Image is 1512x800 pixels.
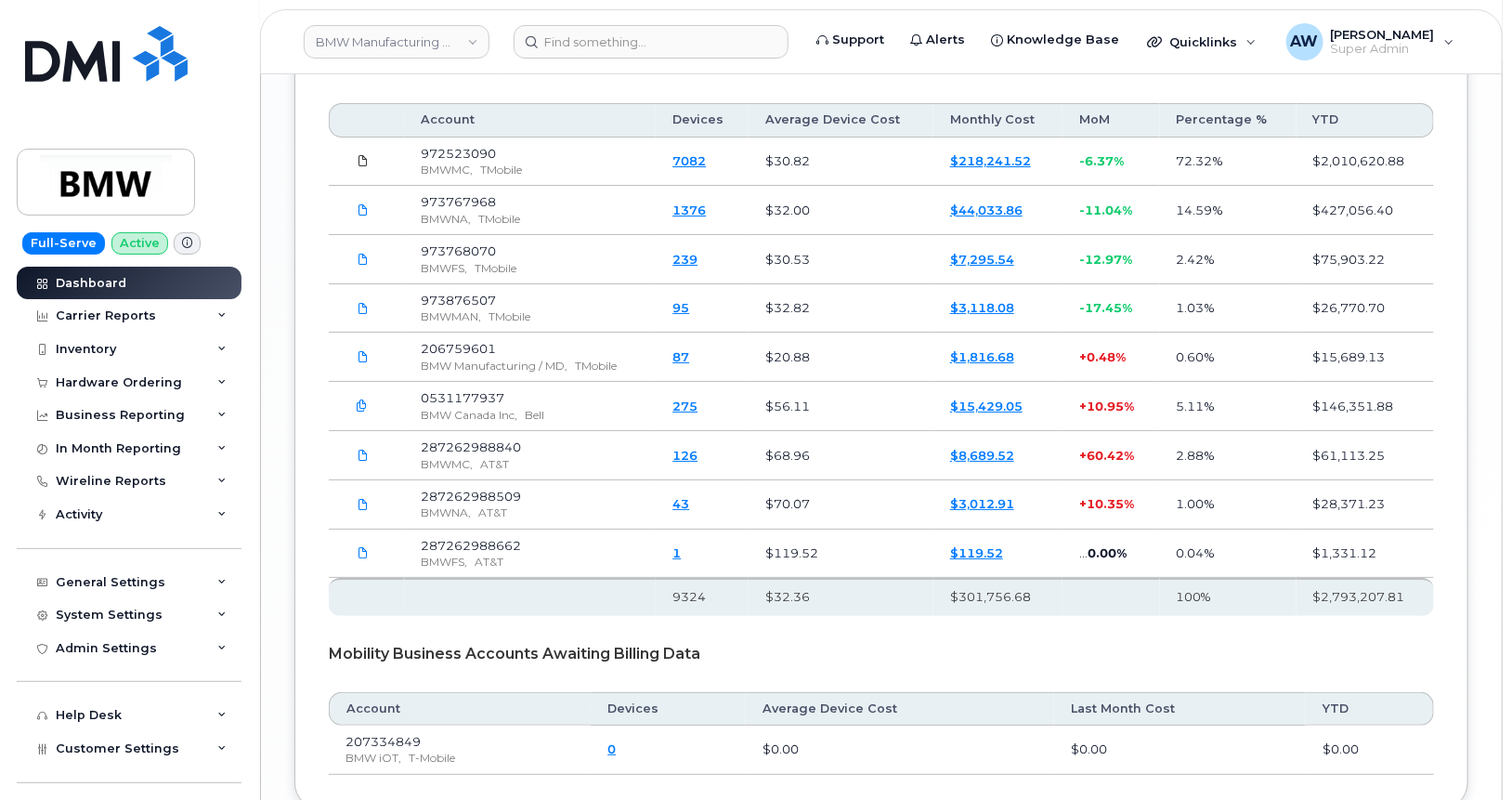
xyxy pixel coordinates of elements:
td: 2.88% [1160,431,1297,480]
td: $26,770.70 [1297,284,1434,334]
span: TMobile [489,309,530,323]
th: Account [329,692,591,726]
td: 2.42% [1160,235,1297,284]
span: TMobile [475,261,516,275]
span: 0531177937 [421,390,504,405]
td: $0.00 [1306,726,1434,775]
span: + [1079,399,1087,413]
a: 239 [672,252,697,267]
td: $75,903.22 [1297,235,1434,284]
a: 1 [672,545,681,560]
th: YTD [1306,692,1434,726]
td: 5.11% [1160,382,1297,431]
a: $218,241.52 [950,153,1031,168]
td: $2,010,620.88 [1297,138,1434,187]
span: + [1079,496,1087,511]
th: $2,793,207.81 [1297,578,1434,615]
td: 0.60% [1160,333,1297,382]
td: $1,331.12 [1297,530,1434,579]
a: $44,033.86 [950,203,1023,217]
span: BMWMC, [421,163,473,177]
th: Devices [591,692,746,726]
span: -12.97% [1079,252,1132,267]
a: $8,689.52 [950,448,1014,463]
td: $119.52 [749,530,933,579]
td: $20.88 [749,333,933,382]
span: 0.48% [1087,349,1126,364]
span: 60.42% [1087,448,1134,463]
span: BMW Manufacturing / MD, [421,359,567,373]
a: Knowledge Base [978,21,1132,59]
td: $146,351.88 [1297,382,1434,431]
th: Average Device Cost [746,692,1054,726]
a: $1,816.68 [950,349,1014,364]
td: $32.00 [749,186,933,235]
span: AW [1291,31,1319,53]
a: 87 [672,349,689,364]
td: $70.07 [749,480,933,530]
span: BMWNA, [421,505,471,519]
span: 0.00% [1088,545,1127,560]
span: AT&T [475,555,503,569]
a: BMW.206759601.statement-DETAIL-Aug03-Sep022025.pdf [345,341,381,374]
a: 95 [672,300,689,315]
span: BMWMAN, [421,309,481,323]
span: Bell [525,408,544,422]
a: BMW.972523090.statement-DETAIL-Aug03-Sep022025.pdf [345,145,381,177]
td: $0.00 [746,726,1054,775]
span: 973767968 [421,194,496,209]
span: BMWFS, [421,261,467,275]
a: 287262988662_20250914_F.pdf [345,537,381,570]
span: 10.95% [1087,399,1134,413]
td: 72.32% [1160,138,1297,187]
td: 1.00% [1160,480,1297,530]
span: Support [832,31,884,49]
a: Alerts [897,21,978,59]
a: $3,012.91 [950,496,1014,511]
a: $3,118.08 [950,300,1014,315]
a: $7,295.54 [950,252,1014,267]
span: + [1079,349,1087,364]
th: 9324 [656,578,749,615]
th: Devices [656,103,749,137]
div: Alyssa Wagner [1273,23,1467,60]
td: 1.03% [1160,284,1297,334]
td: $427,056.40 [1297,186,1434,235]
span: 287262988840 [421,439,521,454]
th: 100% [1160,578,1297,615]
a: 287262988509_20250914_F.pdf [345,488,381,520]
th: MoM [1062,103,1159,137]
a: 126 [672,448,697,463]
td: $56.11 [749,382,933,431]
span: BMW Canada Inc, [421,408,517,422]
td: $30.53 [749,235,933,284]
th: $32.36 [749,578,933,615]
iframe: Messenger Launcher [1431,719,1498,786]
span: Quicklinks [1169,34,1237,49]
span: BMWNA, [421,212,471,226]
td: $28,371.23 [1297,480,1434,530]
span: 972523090 [421,146,496,161]
div: Mobility Business Accounts Awaiting Billing Data [329,631,1434,677]
a: 0 [607,741,616,756]
a: 275 [672,399,697,413]
a: BMW.973876507.statement-DETAIL-Aug03-Sep022025.pdf [345,292,381,324]
span: 973876507 [421,293,496,308]
span: BMW iOT, [345,751,401,765]
th: YTD [1297,103,1434,137]
span: ... [1079,545,1088,560]
span: TMobile [480,163,522,177]
span: T-Mobile [409,751,455,765]
td: $0.00 [1054,726,1306,775]
th: Last Month Cost [1054,692,1306,726]
span: 287262988662 [421,538,521,553]
input: Find something... [514,25,789,59]
th: Account [404,103,656,137]
span: BMWFS, [421,555,467,569]
td: $68.96 [749,431,933,480]
span: Super Admin [1331,42,1435,57]
span: 10.35% [1087,496,1134,511]
td: $30.82 [749,138,933,187]
span: Knowledge Base [1007,31,1119,49]
a: 1376 [672,203,706,217]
